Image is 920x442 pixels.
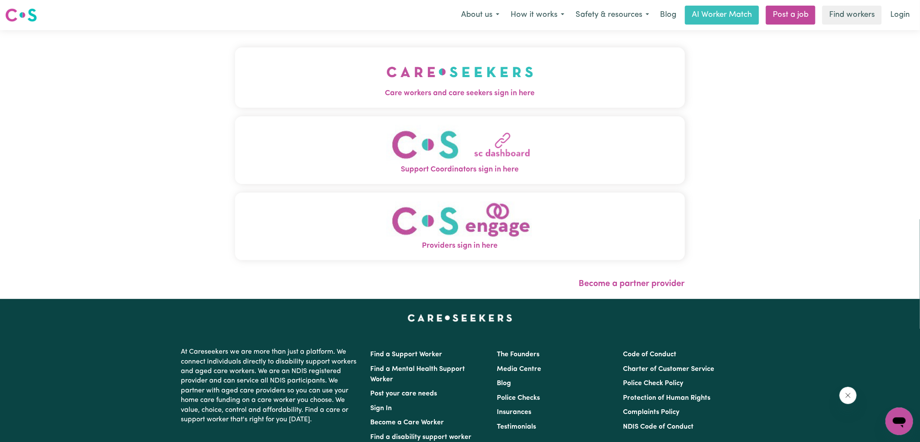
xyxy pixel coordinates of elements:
span: Care workers and care seekers sign in here [235,88,685,99]
a: Police Checks [497,395,540,402]
a: Find a disability support worker [371,434,472,441]
span: Support Coordinators sign in here [235,164,685,175]
iframe: Button to launch messaging window [886,408,913,435]
a: Post your care needs [371,390,437,397]
a: Testimonials [497,423,536,430]
a: Blog [497,380,511,387]
a: Complaints Policy [623,409,679,416]
a: Find workers [822,6,882,25]
a: The Founders [497,351,539,358]
a: Find a Support Worker [371,351,443,358]
a: Login [885,6,915,25]
button: How it works [505,6,570,24]
iframe: Close message [839,387,857,404]
a: Sign In [371,405,392,412]
a: AI Worker Match [685,6,759,25]
a: Charter of Customer Service [623,366,714,373]
a: Become a partner provider [579,280,685,288]
button: Care workers and care seekers sign in here [235,47,685,108]
a: Media Centre [497,366,541,373]
a: Insurances [497,409,531,416]
img: Careseekers logo [5,7,37,23]
a: Code of Conduct [623,351,676,358]
a: Blog [655,6,681,25]
a: Post a job [766,6,815,25]
a: Careseekers logo [5,5,37,25]
p: At Careseekers we are more than just a platform. We connect individuals directly to disability su... [181,344,360,428]
a: NDIS Code of Conduct [623,423,694,430]
button: Safety & resources [570,6,655,24]
a: Police Check Policy [623,380,683,387]
a: Careseekers home page [408,314,512,321]
a: Find a Mental Health Support Worker [371,366,465,383]
span: Need any help? [5,6,52,13]
a: Become a Care Worker [371,419,444,426]
button: Providers sign in here [235,193,685,260]
a: Protection of Human Rights [623,395,710,402]
button: Support Coordinators sign in here [235,116,685,184]
span: Providers sign in here [235,240,685,252]
button: About us [455,6,505,24]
